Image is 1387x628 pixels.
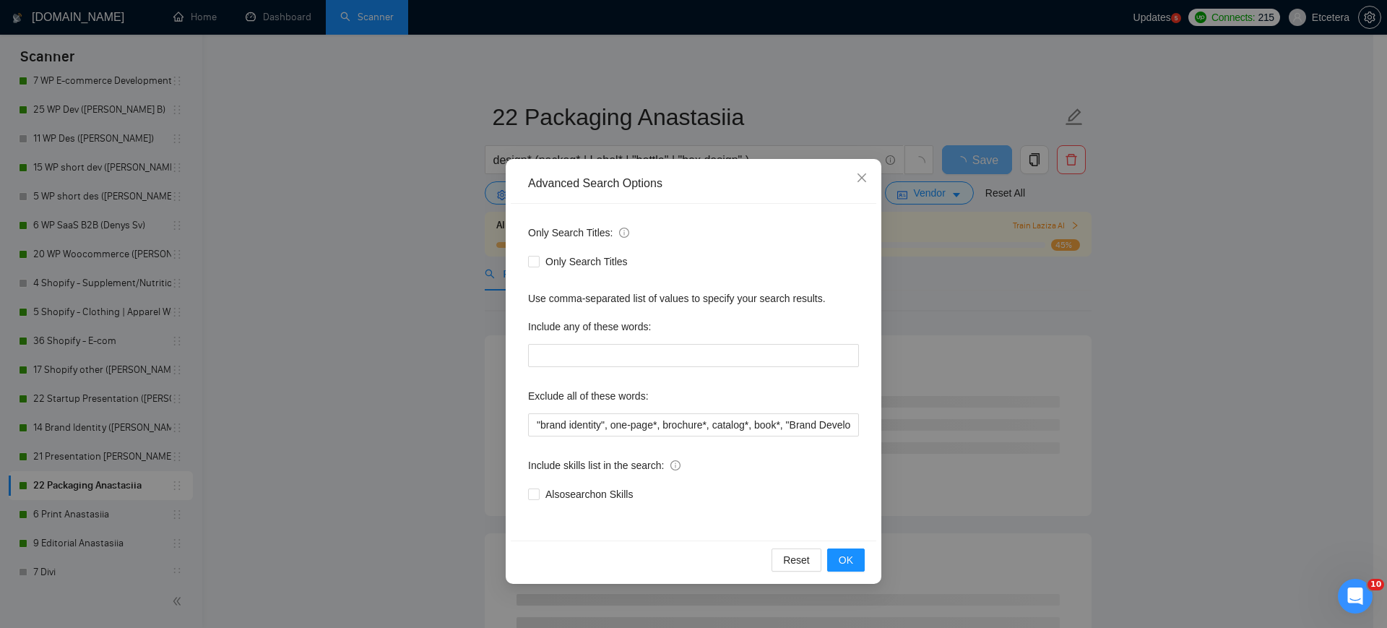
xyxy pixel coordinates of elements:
[856,172,868,184] span: close
[528,291,859,306] div: Use comma-separated list of values to specify your search results.
[528,457,680,473] span: Include skills list in the search:
[839,552,853,568] span: OK
[528,176,859,192] div: Advanced Search Options
[619,228,629,238] span: info-circle
[528,315,651,338] label: Include any of these words:
[827,549,865,572] button: OK
[540,254,634,270] span: Only Search Titles
[772,549,821,572] button: Reset
[1338,579,1373,614] iframe: Intercom live chat
[670,460,680,470] span: info-circle
[528,384,649,408] label: Exclude all of these words:
[540,486,639,502] span: Also search on Skills
[528,225,629,241] span: Only Search Titles:
[1367,579,1384,590] span: 10
[783,552,810,568] span: Reset
[842,159,881,198] button: Close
